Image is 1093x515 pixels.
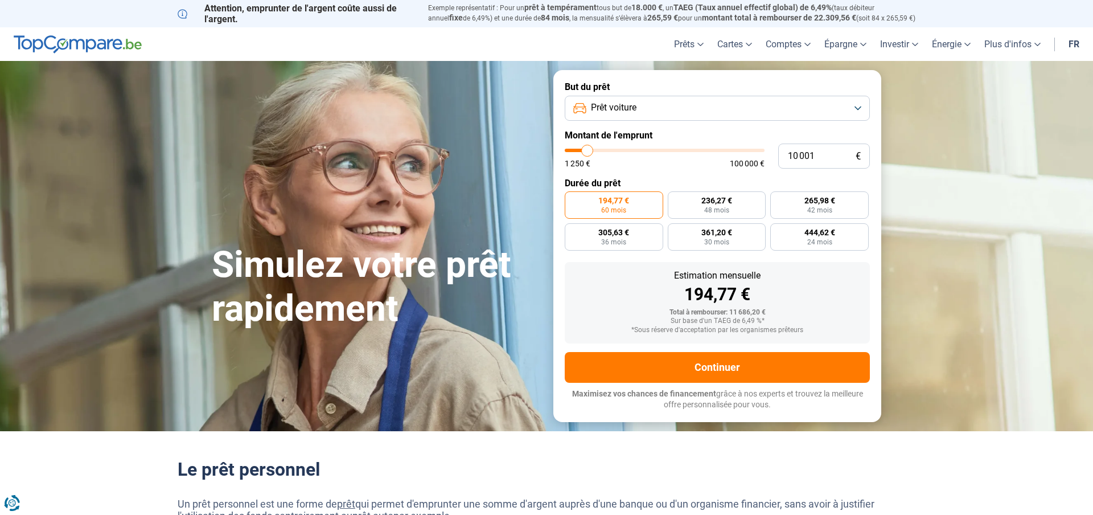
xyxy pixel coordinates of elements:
img: TopCompare [14,35,142,54]
div: Total à rembourser: 11 686,20 € [574,309,861,317]
span: Prêt voiture [591,101,636,114]
span: 100 000 € [730,160,765,167]
span: Maximisez vos chances de financement [572,389,716,398]
span: € [856,152,861,161]
button: Prêt voiture [565,96,870,121]
span: 236,27 € [701,197,732,205]
a: Investir [873,27,925,61]
h2: Le prêt personnel [178,459,915,480]
p: Exemple représentatif : Pour un tous but de , un (taux débiteur annuel de 6,49%) et une durée de ... [428,3,915,23]
span: 194,77 € [598,197,629,205]
span: 18.000 € [631,3,663,12]
a: prêt [337,498,355,510]
label: But du prêt [565,81,870,92]
button: Continuer [565,352,870,383]
p: grâce à nos experts et trouvez la meilleure offre personnalisée pour vous. [565,389,870,411]
h1: Simulez votre prêt rapidement [212,243,540,331]
label: Durée du prêt [565,178,870,189]
span: 60 mois [601,207,626,214]
a: Plus d'infos [977,27,1047,61]
span: 30 mois [704,239,729,246]
a: Prêts [667,27,710,61]
p: Attention, emprunter de l'argent coûte aussi de l'argent. [178,3,414,24]
span: 48 mois [704,207,729,214]
span: 1 250 € [565,160,590,167]
div: Estimation mensuelle [574,271,861,280]
a: Épargne [817,27,873,61]
span: 265,59 € [647,13,678,22]
a: Énergie [925,27,977,61]
span: fixe [449,13,463,22]
span: 84 mois [541,13,569,22]
span: TAEG (Taux annuel effectif global) de 6,49% [673,3,832,12]
a: Comptes [759,27,817,61]
div: *Sous réserve d'acceptation par les organismes prêteurs [574,326,861,334]
span: 361,20 € [701,228,732,236]
a: Cartes [710,27,759,61]
span: 42 mois [807,207,832,214]
span: 265,98 € [804,197,835,205]
label: Montant de l'emprunt [565,130,870,141]
span: 24 mois [807,239,832,246]
div: 194,77 € [574,286,861,303]
a: fr [1062,27,1086,61]
span: 444,62 € [804,228,835,236]
span: 305,63 € [598,228,629,236]
div: Sur base d'un TAEG de 6,49 %* [574,317,861,325]
span: 36 mois [601,239,626,246]
span: montant total à rembourser de 22.309,56 € [702,13,856,22]
span: prêt à tempérament [524,3,597,12]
